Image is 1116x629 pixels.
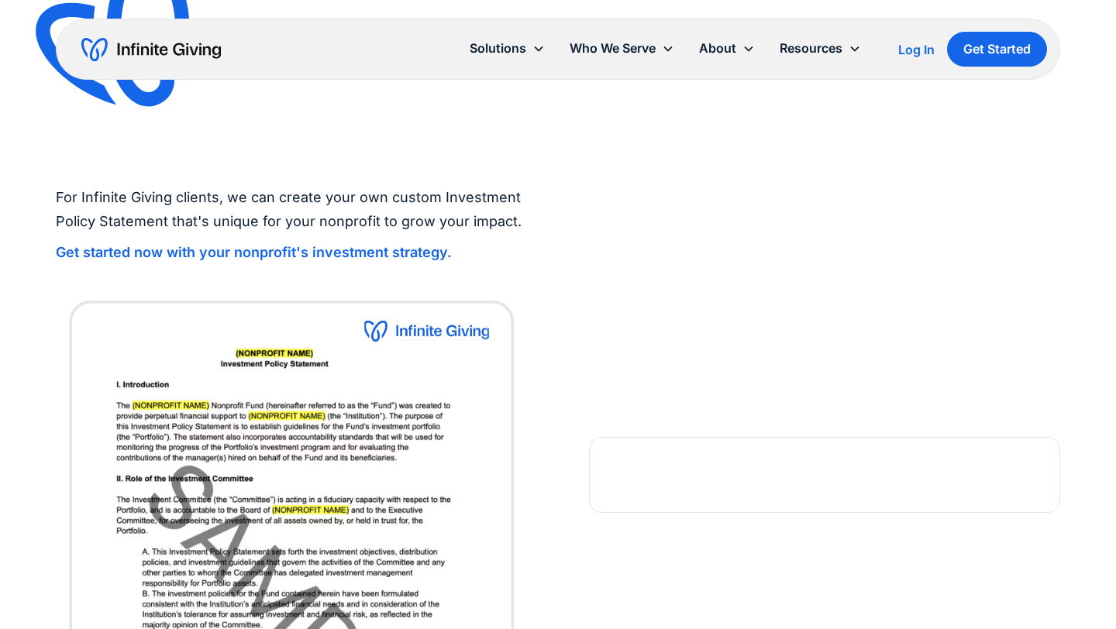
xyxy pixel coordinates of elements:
a: Log In [898,40,935,59]
strong: Get started now with your nonprofit's investment strategy. [56,244,452,260]
div: Log In [898,43,935,56]
div: Who We Serve [557,32,687,65]
div: Resources [780,38,842,59]
div: Solutions [457,32,557,65]
a: home [81,37,221,62]
a: Get Started [947,32,1047,67]
div: Solutions [470,38,526,59]
div: Resources [767,32,873,65]
p: For Infinite Giving clients, we can create your own custom Investment Policy Statement that's uni... [56,186,527,233]
a: Get started now with your nonprofit's investment strategy. [56,245,452,260]
div: About [687,32,767,65]
div: Who We Serve [570,38,656,59]
div: About [699,38,736,59]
